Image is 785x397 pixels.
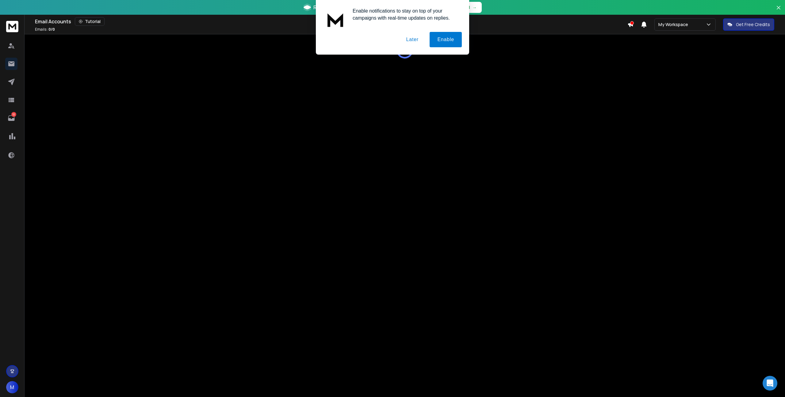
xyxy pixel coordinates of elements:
img: notification icon [323,7,348,32]
a: 12 [5,112,17,124]
button: Enable [430,32,462,47]
button: M [6,381,18,393]
p: 12 [11,112,16,117]
button: Later [398,32,426,47]
div: Open Intercom Messenger [763,376,777,391]
div: Enable notifications to stay on top of your campaigns with real-time updates on replies. [348,7,462,21]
